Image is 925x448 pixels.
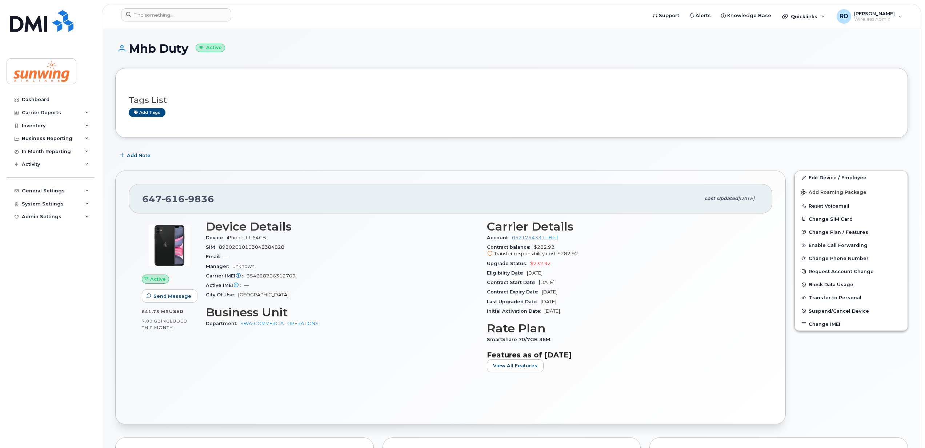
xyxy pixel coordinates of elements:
[206,244,219,250] span: SIM
[206,235,227,240] span: Device
[115,149,157,162] button: Add Note
[544,308,560,314] span: [DATE]
[129,96,894,105] h3: Tags List
[169,309,184,314] span: used
[142,309,169,314] span: 841.75 MB
[162,193,185,204] span: 616
[557,251,578,256] span: $282.92
[206,283,244,288] span: Active IMEI
[512,235,558,240] a: 0521754331 - Bell
[487,359,544,372] button: View All Features
[487,270,527,276] span: Eligibility Date
[494,251,556,256] span: Transfer responsibility cost
[487,299,541,304] span: Last Upgraded Date
[795,252,908,265] button: Change Phone Number
[493,362,537,369] span: View All Features
[238,292,289,297] span: [GEOGRAPHIC_DATA]
[150,276,166,283] span: Active
[148,224,191,267] img: iPhone_11.jpg
[809,243,868,248] span: Enable Call Forwarding
[206,306,478,319] h3: Business Unit
[115,42,908,55] h1: Mhb Duty
[127,152,151,159] span: Add Note
[795,278,908,291] button: Block Data Usage
[487,244,534,250] span: Contract balance
[487,337,554,342] span: SmartShare 70/7GB 36M
[142,193,214,204] span: 647
[487,235,512,240] span: Account
[206,321,240,326] span: Department
[129,108,165,117] a: Add tags
[487,220,759,233] h3: Carrier Details
[206,264,232,269] span: Manager
[542,289,557,295] span: [DATE]
[809,229,868,235] span: Change Plan / Features
[247,273,296,279] span: 354628706312709
[142,289,197,303] button: Send Message
[795,199,908,212] button: Reset Voicemail
[795,317,908,331] button: Change IMEI
[206,292,238,297] span: City Of Use
[142,318,188,330] span: included this month
[530,261,551,266] span: $232.92
[206,220,478,233] h3: Device Details
[738,196,754,201] span: [DATE]
[487,280,539,285] span: Contract Start Date
[153,293,191,300] span: Send Message
[487,322,759,335] h3: Rate Plan
[795,184,908,199] button: Add Roaming Package
[219,244,284,250] span: 89302610103048384828
[705,196,738,201] span: Last updated
[527,270,542,276] span: [DATE]
[232,264,255,269] span: Unknown
[244,283,249,288] span: —
[801,189,866,196] span: Add Roaming Package
[206,273,247,279] span: Carrier IMEI
[809,308,869,313] span: Suspend/Cancel Device
[487,351,759,359] h3: Features as of [DATE]
[795,225,908,239] button: Change Plan / Features
[795,291,908,304] button: Transfer to Personal
[487,308,544,314] span: Initial Activation Date
[795,239,908,252] button: Enable Call Forwarding
[196,44,225,52] small: Active
[227,235,266,240] span: iPhone 11 64GB
[541,299,556,304] span: [DATE]
[487,261,530,266] span: Upgrade Status
[795,171,908,184] a: Edit Device / Employee
[795,265,908,278] button: Request Account Change
[539,280,554,285] span: [DATE]
[487,289,542,295] span: Contract Expiry Date
[185,193,214,204] span: 9836
[240,321,319,326] a: SWA-COMMERCIAL OPERATIONS
[487,244,759,257] span: $282.92
[224,254,228,259] span: —
[142,319,161,324] span: 7.00 GB
[795,212,908,225] button: Change SIM Card
[206,254,224,259] span: Email
[795,304,908,317] button: Suspend/Cancel Device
